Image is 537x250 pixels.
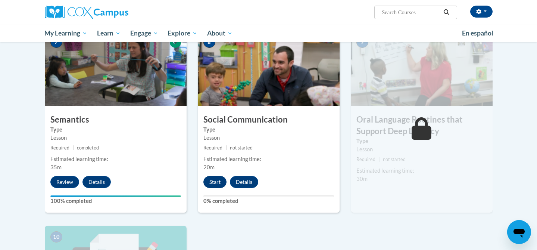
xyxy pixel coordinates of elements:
[356,157,375,162] span: Required
[50,231,62,243] span: 10
[457,25,498,41] a: En español
[441,8,452,17] button: Search
[45,31,187,106] img: Course Image
[225,145,227,151] span: |
[72,145,74,151] span: |
[50,37,62,48] span: 7
[356,137,487,145] label: Type
[351,31,493,106] img: Course Image
[203,197,334,205] label: 0% completed
[82,176,111,188] button: Details
[125,25,163,42] a: Engage
[50,176,79,188] button: Review
[198,114,340,126] h3: Social Communication
[40,25,93,42] a: My Learning
[351,114,493,137] h3: Oral Language Routines that Support Deep Literacy
[356,167,487,175] div: Estimated learning time:
[97,29,121,38] span: Learn
[50,134,181,142] div: Lesson
[203,37,215,48] span: 8
[50,197,181,205] label: 100% completed
[356,176,368,182] span: 30m
[462,29,493,37] span: En español
[45,6,187,19] a: Cox Campus
[92,25,125,42] a: Learn
[207,29,232,38] span: About
[130,29,158,38] span: Engage
[381,8,441,17] input: Search Courses
[507,220,531,244] iframe: Button to launch messaging window
[163,25,202,42] a: Explore
[202,25,237,42] a: About
[470,6,493,18] button: Account Settings
[168,29,197,38] span: Explore
[203,145,222,151] span: Required
[77,145,99,151] span: completed
[378,157,380,162] span: |
[203,134,334,142] div: Lesson
[45,114,187,126] h3: Semantics
[44,29,87,38] span: My Learning
[50,145,69,151] span: Required
[203,176,227,188] button: Start
[198,31,340,106] img: Course Image
[50,164,62,170] span: 35m
[356,37,368,48] span: 9
[383,157,406,162] span: not started
[34,25,504,42] div: Main menu
[230,176,258,188] button: Details
[50,195,181,197] div: Your progress
[50,155,181,163] div: Estimated learning time:
[50,126,181,134] label: Type
[203,126,334,134] label: Type
[45,6,128,19] img: Cox Campus
[356,145,487,154] div: Lesson
[203,155,334,163] div: Estimated learning time:
[230,145,253,151] span: not started
[203,164,215,170] span: 20m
